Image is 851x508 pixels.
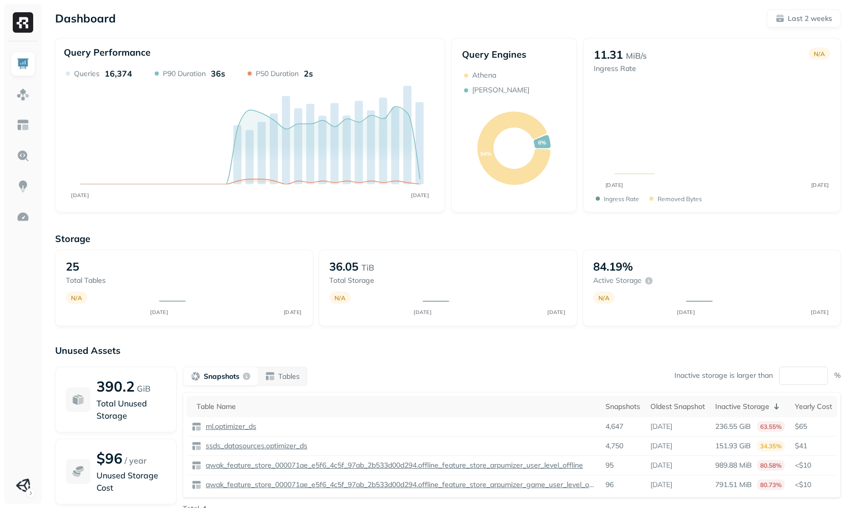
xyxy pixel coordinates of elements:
[105,68,132,79] p: 16,374
[795,402,832,412] div: Yearly Cost
[767,9,841,28] button: Last 2 weeks
[202,441,307,451] a: ssds_datasources.optimizer_ds
[605,461,614,470] p: 95
[811,309,829,315] tspan: [DATE]
[605,422,623,431] p: 4,647
[204,422,256,431] p: ml.optimizer_ds
[150,309,168,315] tspan: [DATE]
[16,478,30,493] img: Unity
[64,46,151,58] p: Query Performance
[462,49,567,60] p: Query Engines
[55,233,841,245] p: Storage
[204,480,595,490] p: qwak_feature_store_000071ae_e5f6_4c5f_97ab_2b533d00d294.offline_feature_store_arpumizer_game_user...
[197,402,595,412] div: Table Name
[605,182,623,188] tspan: [DATE]
[795,422,832,431] p: $65
[677,309,695,315] tspan: [DATE]
[757,460,785,471] p: 80.58%
[811,182,829,188] tspan: [DATE]
[329,259,358,274] p: 36.05
[202,461,583,470] a: qwak_feature_store_000071ae_e5f6_4c5f_97ab_2b533d00d294.offline_feature_store_arpumizer_user_leve...
[13,12,33,33] img: Ryft
[191,441,202,451] img: table
[594,64,647,74] p: Ingress Rate
[650,422,672,431] p: [DATE]
[715,441,751,451] p: 151.93 GiB
[71,294,82,302] p: N/A
[593,276,642,285] p: Active storage
[674,371,773,380] p: Inactive storage is larger than
[202,422,256,431] a: ml.optimizer_ds
[96,469,166,494] p: Unused Storage Cost
[16,180,30,193] img: Insights
[757,479,785,490] p: 80.73%
[66,259,79,274] p: 25
[472,85,529,95] p: [PERSON_NAME]
[547,309,565,315] tspan: [DATE]
[74,69,100,79] p: Queries
[650,441,672,451] p: [DATE]
[334,294,346,302] p: N/A
[538,139,546,147] text: 6%
[594,47,623,62] p: 11.31
[411,192,429,198] tspan: [DATE]
[96,449,123,467] p: $96
[204,372,239,381] p: Snapshots
[715,480,752,490] p: 791.51 MiB
[66,276,149,285] p: Total tables
[650,461,672,470] p: [DATE]
[788,14,832,23] p: Last 2 weeks
[16,57,30,70] img: Dashboard
[414,309,431,315] tspan: [DATE]
[795,480,832,490] p: <$10
[650,480,672,490] p: [DATE]
[757,441,785,451] p: 34.35%
[757,421,785,432] p: 63.55%
[605,480,614,490] p: 96
[204,441,307,451] p: ssds_datasources.optimizer_ds
[329,276,412,285] p: Total storage
[658,195,702,203] p: Removed bytes
[834,371,841,380] p: %
[795,441,832,451] p: $41
[472,70,496,80] p: Athena
[715,402,769,412] p: Inactive Storage
[814,50,825,58] p: N/A
[605,402,640,412] div: Snapshots
[163,69,206,79] p: P90 Duration
[278,372,300,381] p: Tables
[604,195,639,203] p: Ingress Rate
[256,69,299,79] p: P50 Duration
[605,441,623,451] p: 4,750
[96,377,135,395] p: 390.2
[650,402,705,412] div: Oldest Snapshot
[125,454,147,467] p: / year
[191,480,202,490] img: table
[626,50,647,62] p: MiB/s
[593,259,633,274] p: 84.19%
[16,149,30,162] img: Query Explorer
[795,461,832,470] p: <$10
[284,309,302,315] tspan: [DATE]
[361,261,374,274] p: TiB
[71,192,89,198] tspan: [DATE]
[16,210,30,224] img: Optimization
[598,294,610,302] p: N/A
[55,345,841,356] p: Unused Assets
[480,150,492,157] text: 94%
[715,422,751,431] p: 236.55 GiB
[202,480,595,490] a: qwak_feature_store_000071ae_e5f6_4c5f_97ab_2b533d00d294.offline_feature_store_arpumizer_game_user...
[16,88,30,101] img: Assets
[191,422,202,432] img: table
[55,11,116,26] p: Dashboard
[204,461,583,470] p: qwak_feature_store_000071ae_e5f6_4c5f_97ab_2b533d00d294.offline_feature_store_arpumizer_user_leve...
[211,68,225,79] p: 36s
[304,68,313,79] p: 2s
[715,461,752,470] p: 989.88 MiB
[191,461,202,471] img: table
[16,118,30,132] img: Asset Explorer
[96,397,166,422] p: Total Unused Storage
[137,382,151,395] p: GiB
